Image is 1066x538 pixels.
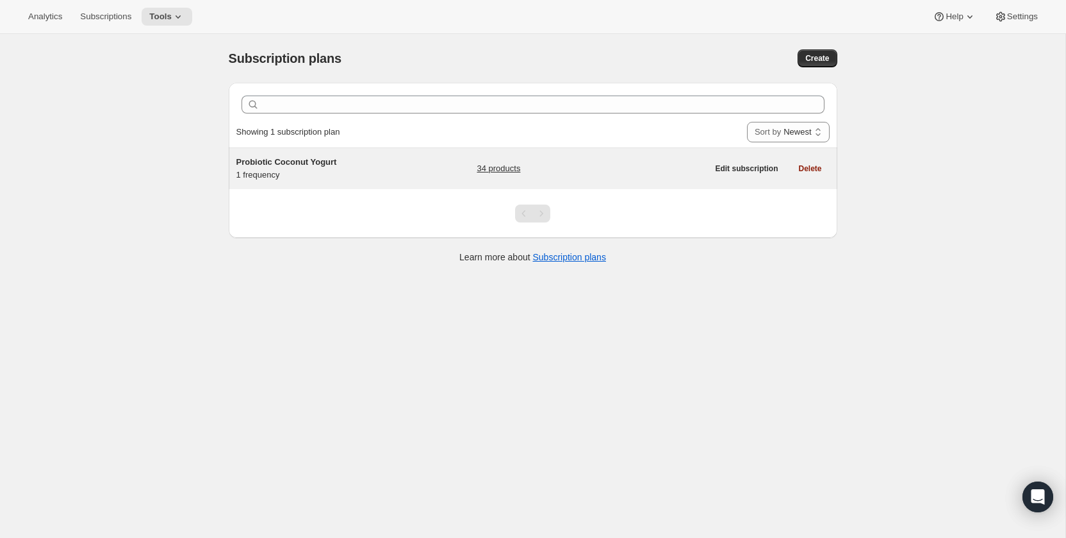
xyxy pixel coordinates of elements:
[236,156,397,181] div: 1 frequency
[80,12,131,22] span: Subscriptions
[149,12,172,22] span: Tools
[987,8,1045,26] button: Settings
[707,160,785,178] button: Edit subscription
[459,251,606,264] p: Learn more about
[533,252,606,262] a: Subscription plans
[515,205,550,223] nav: Pagination
[236,127,340,137] span: Showing 1 subscription plan
[798,49,837,67] button: Create
[1022,482,1053,512] div: Open Intercom Messenger
[791,160,829,178] button: Delete
[28,12,62,22] span: Analytics
[477,162,520,175] a: 34 products
[1007,12,1038,22] span: Settings
[946,12,963,22] span: Help
[142,8,192,26] button: Tools
[925,8,983,26] button: Help
[20,8,70,26] button: Analytics
[236,157,337,167] span: Probiotic Coconut Yogurt
[798,164,821,174] span: Delete
[715,164,778,174] span: Edit subscription
[72,8,139,26] button: Subscriptions
[805,53,829,63] span: Create
[229,51,341,65] span: Subscription plans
